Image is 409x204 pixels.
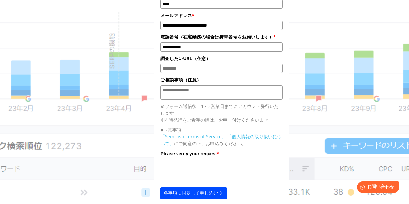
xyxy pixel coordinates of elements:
p: ■同意事項 [160,126,282,133]
label: 電話番号（在宅勤務の場合は携帯番号をお願いします） [160,33,282,40]
a: 「個人情報の取り扱いについて」 [160,134,282,146]
a: 「Semrush Terms of Service」 [160,134,226,140]
label: メールアドレス [160,12,282,19]
button: 各事項に同意して申し込む ▷ [160,187,227,199]
label: ご相談事項（任意） [160,76,282,83]
label: Please verify your request [160,150,282,157]
iframe: Help widget launcher [351,179,402,197]
p: にご同意の上、お申込みください。 [160,133,282,147]
iframe: reCAPTCHA [160,159,259,184]
label: 調査したいURL（任意） [160,55,282,62]
p: ※フォーム送信後、1～2営業日までにアカウント発行いたします ※即時発行をご希望の際は、お申し付けくださいませ [160,103,282,123]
